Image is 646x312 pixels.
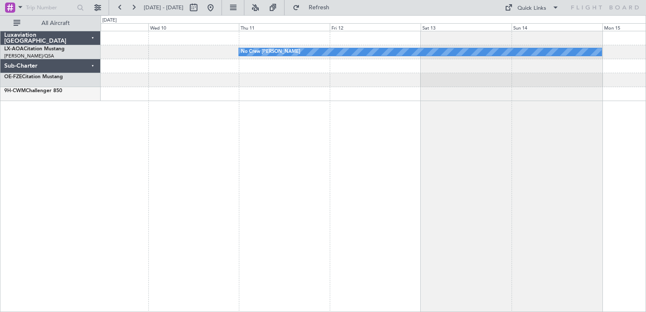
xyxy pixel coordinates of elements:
[239,23,330,31] div: Thu 11
[241,46,300,58] div: No Crew [PERSON_NAME]
[501,1,563,14] button: Quick Links
[102,17,117,24] div: [DATE]
[144,4,183,11] span: [DATE] - [DATE]
[421,23,512,31] div: Sat 13
[4,88,26,93] span: 9H-CWM
[301,5,337,11] span: Refresh
[4,47,24,52] span: LX-AOA
[57,23,148,31] div: Tue 9
[4,53,54,59] a: [PERSON_NAME]/QSA
[330,23,421,31] div: Fri 12
[26,1,74,14] input: Trip Number
[4,88,62,93] a: 9H-CWMChallenger 850
[512,23,602,31] div: Sun 14
[22,20,89,26] span: All Aircraft
[4,47,65,52] a: LX-AOACitation Mustang
[148,23,239,31] div: Wed 10
[4,74,63,79] a: OE-FZECitation Mustang
[289,1,339,14] button: Refresh
[517,4,546,13] div: Quick Links
[4,74,22,79] span: OE-FZE
[9,16,92,30] button: All Aircraft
